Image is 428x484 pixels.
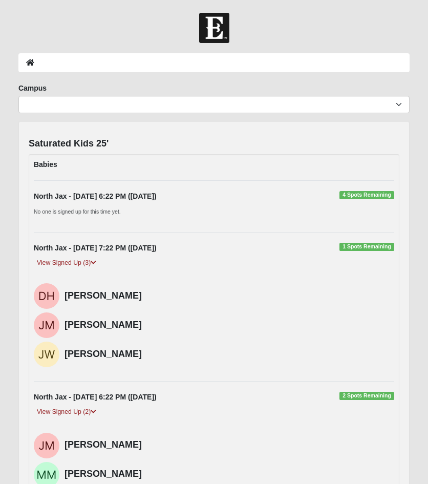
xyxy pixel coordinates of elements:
[65,349,394,360] h4: [PERSON_NAME]
[34,342,59,367] img: Jocelyn Williford
[34,192,157,200] strong: North Jax - [DATE] 6:22 PM ([DATE])
[199,13,229,43] img: Church of Eleven22 Logo
[34,283,59,309] img: Donna Hines
[34,244,157,252] strong: North Jax - [DATE] 7:22 PM ([DATE])
[34,433,59,458] img: Jean Moore
[65,320,394,331] h4: [PERSON_NAME]
[339,243,394,251] span: 1 Spots Remaining
[65,469,394,480] h4: [PERSON_NAME]
[34,407,99,417] a: View Signed Up (2)
[34,312,59,338] img: Jean Moore
[34,393,157,401] strong: North Jax - [DATE] 6:22 PM ([DATE])
[65,439,394,451] h4: [PERSON_NAME]
[65,290,394,302] h4: [PERSON_NAME]
[34,258,99,268] a: View Signed Up (3)
[339,191,394,199] span: 4 Spots Remaining
[18,83,47,93] label: Campus
[34,160,57,169] strong: Babies
[339,392,394,400] span: 2 Spots Remaining
[34,208,121,215] small: No one is signed up for this time yet.
[29,138,109,150] h4: Saturated Kids 25'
